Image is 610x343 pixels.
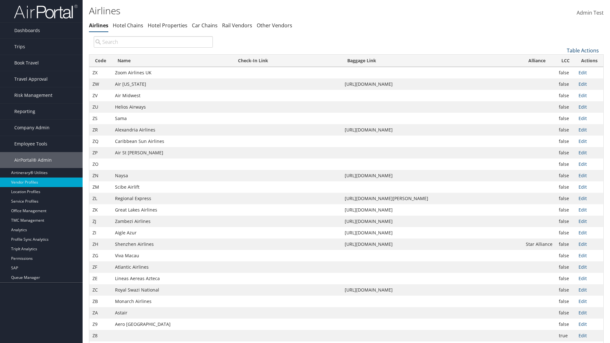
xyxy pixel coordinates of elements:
[89,158,112,170] td: ZO
[89,307,112,319] td: ZA
[579,287,587,293] a: Edit
[556,90,575,101] td: false
[342,193,523,204] td: [URL][DOMAIN_NAME][PERSON_NAME]
[89,90,112,101] td: ZV
[556,204,575,216] td: false
[14,120,50,136] span: Company Admin
[579,150,587,156] a: Edit
[222,22,252,29] a: Rail Vendors
[112,181,232,193] td: Scibe Airlift
[579,70,587,76] a: Edit
[14,104,35,119] span: Reporting
[579,127,587,133] a: Edit
[579,195,587,201] a: Edit
[112,216,232,227] td: Zambezi Airlines
[89,136,112,147] td: ZQ
[89,67,112,78] td: ZX
[89,193,112,204] td: ZL
[148,22,187,29] a: Hotel Properties
[112,136,232,147] td: Caribbean Sun Airlines
[112,261,232,273] td: Atlantic Airlines
[342,170,523,181] td: [URL][DOMAIN_NAME]
[113,22,143,29] a: Hotel Chains
[342,216,523,227] td: [URL][DOMAIN_NAME]
[112,55,232,67] th: Name: activate to sort column ascending
[579,115,587,121] a: Edit
[89,216,112,227] td: ZJ
[112,101,232,113] td: Helios Airways
[14,23,40,38] span: Dashboards
[342,284,523,296] td: [URL][DOMAIN_NAME]
[556,227,575,239] td: false
[89,227,112,239] td: ZI
[112,113,232,124] td: Sama
[14,39,25,55] span: Trips
[342,124,523,136] td: [URL][DOMAIN_NAME]
[567,47,599,54] a: Table Actions
[89,78,112,90] td: ZW
[112,250,232,261] td: Viva Macau
[523,239,556,250] td: Star Alliance
[94,36,213,48] input: Search
[112,307,232,319] td: Astair
[342,55,523,67] th: Baggage Link: activate to sort column ascending
[579,161,587,167] a: Edit
[556,113,575,124] td: false
[579,333,587,339] a: Edit
[112,284,232,296] td: Royal Swazi National
[579,241,587,247] a: Edit
[575,55,603,67] th: Actions
[556,284,575,296] td: false
[579,138,587,144] a: Edit
[579,230,587,236] a: Edit
[556,147,575,158] td: false
[89,170,112,181] td: ZN
[112,78,232,90] td: Air [US_STATE]
[14,87,52,103] span: Risk Management
[89,284,112,296] td: ZC
[112,296,232,307] td: Monarch Airlines
[556,239,575,250] td: false
[556,136,575,147] td: false
[112,239,232,250] td: Shenzhen Airlines
[556,55,575,67] th: LCC: activate to sort column ascending
[89,181,112,193] td: ZM
[556,67,575,78] td: false
[89,22,108,29] a: Airlines
[556,319,575,330] td: false
[556,216,575,227] td: false
[579,310,587,316] a: Edit
[579,104,587,110] a: Edit
[556,261,575,273] td: false
[579,218,587,224] a: Edit
[192,22,218,29] a: Car Chains
[556,78,575,90] td: false
[112,90,232,101] td: Air Midwest
[14,71,48,87] span: Travel Approval
[556,181,575,193] td: false
[112,227,232,239] td: Aigle Azur
[523,55,556,67] th: Alliance: activate to sort column ascending
[556,307,575,319] td: false
[89,113,112,124] td: ZS
[14,152,52,168] span: AirPortal® Admin
[89,250,112,261] td: ZG
[89,204,112,216] td: ZK
[89,55,112,67] th: Code: activate to sort column ascending
[577,9,604,16] span: Admin Test
[14,136,47,152] span: Employee Tools
[89,261,112,273] td: ZF
[556,273,575,284] td: false
[342,204,523,216] td: [URL][DOMAIN_NAME]
[556,193,575,204] td: false
[112,319,232,330] td: Aero [GEOGRAPHIC_DATA]
[579,184,587,190] a: Edit
[577,3,604,23] a: Admin Test
[579,207,587,213] a: Edit
[112,170,232,181] td: Naysa
[579,172,587,178] a: Edit
[112,124,232,136] td: Alexandria Airlines
[579,252,587,259] a: Edit
[556,296,575,307] td: false
[556,158,575,170] td: false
